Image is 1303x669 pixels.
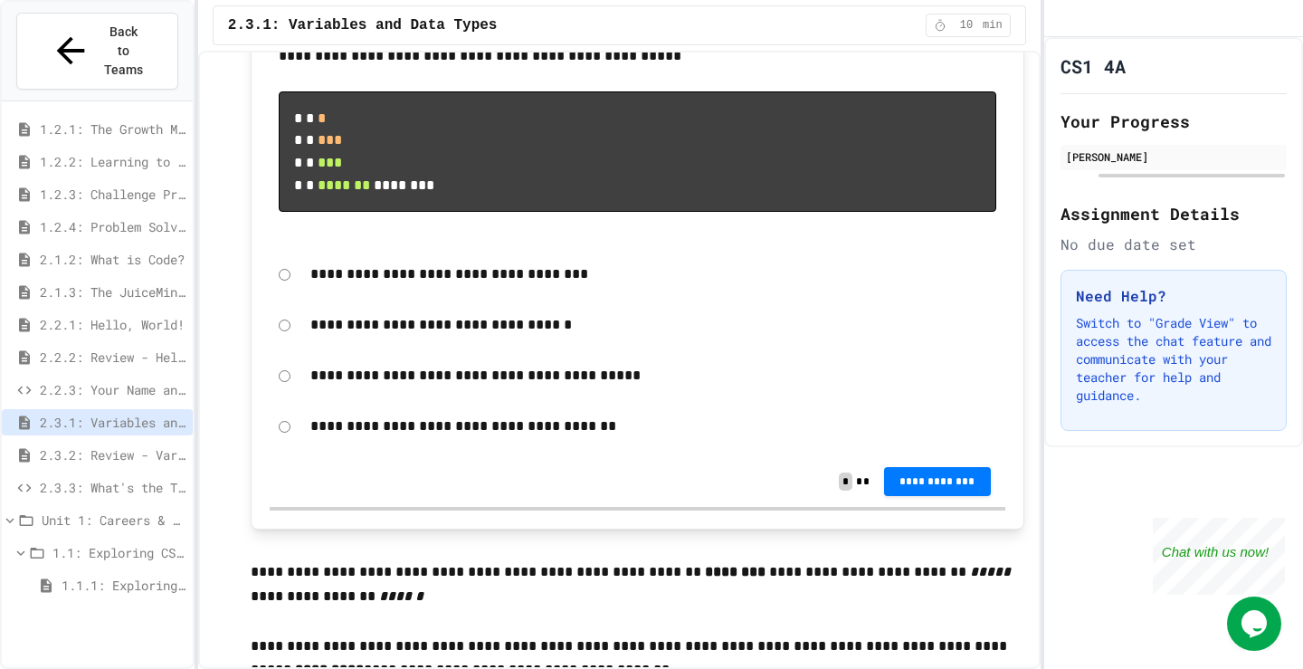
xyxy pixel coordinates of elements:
span: 2.2.3: Your Name and Favorite Movie [40,380,185,399]
span: 2.1.2: What is Code? [40,250,185,269]
div: [PERSON_NAME] [1066,148,1281,165]
span: 1.1.1: Exploring CS Careers [62,576,185,595]
span: Unit 1: Careers & Professionalism [42,511,185,530]
span: 1.1: Exploring CS Careers [52,543,185,562]
iframe: chat widget [1153,518,1285,595]
span: 2.2.1: Hello, World! [40,315,185,334]
span: 10 [952,18,981,33]
span: Back to Teams [102,23,145,80]
span: 2.3.1: Variables and Data Types [228,14,498,36]
div: No due date set [1060,234,1287,255]
span: 2.3.2: Review - Variables and Data Types [40,445,185,464]
span: 1.2.3: Challenge Problem - The Bridge [40,185,185,204]
span: 1.2.1: The Growth Mindset [40,119,185,139]
h1: CS1 4A [1060,53,1126,79]
button: Back to Teams [16,13,178,90]
h2: Assignment Details [1060,201,1287,226]
span: 2.3.3: What's the Type? [40,478,185,497]
span: 1.2.2: Learning to Solve Hard Problems [40,152,185,171]
p: Switch to "Grade View" to access the chat feature and communicate with your teacher for help and ... [1076,314,1271,405]
span: 2.1.3: The JuiceMind IDE [40,282,185,301]
h3: Need Help? [1076,285,1271,307]
span: 2.2.2: Review - Hello, World! [40,348,185,367]
span: min [983,18,1003,33]
h2: Your Progress [1060,109,1287,134]
iframe: chat widget [1227,597,1285,651]
span: 1.2.4: Problem Solving Practice [40,217,185,236]
span: 2.3.1: Variables and Data Types [40,413,185,432]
